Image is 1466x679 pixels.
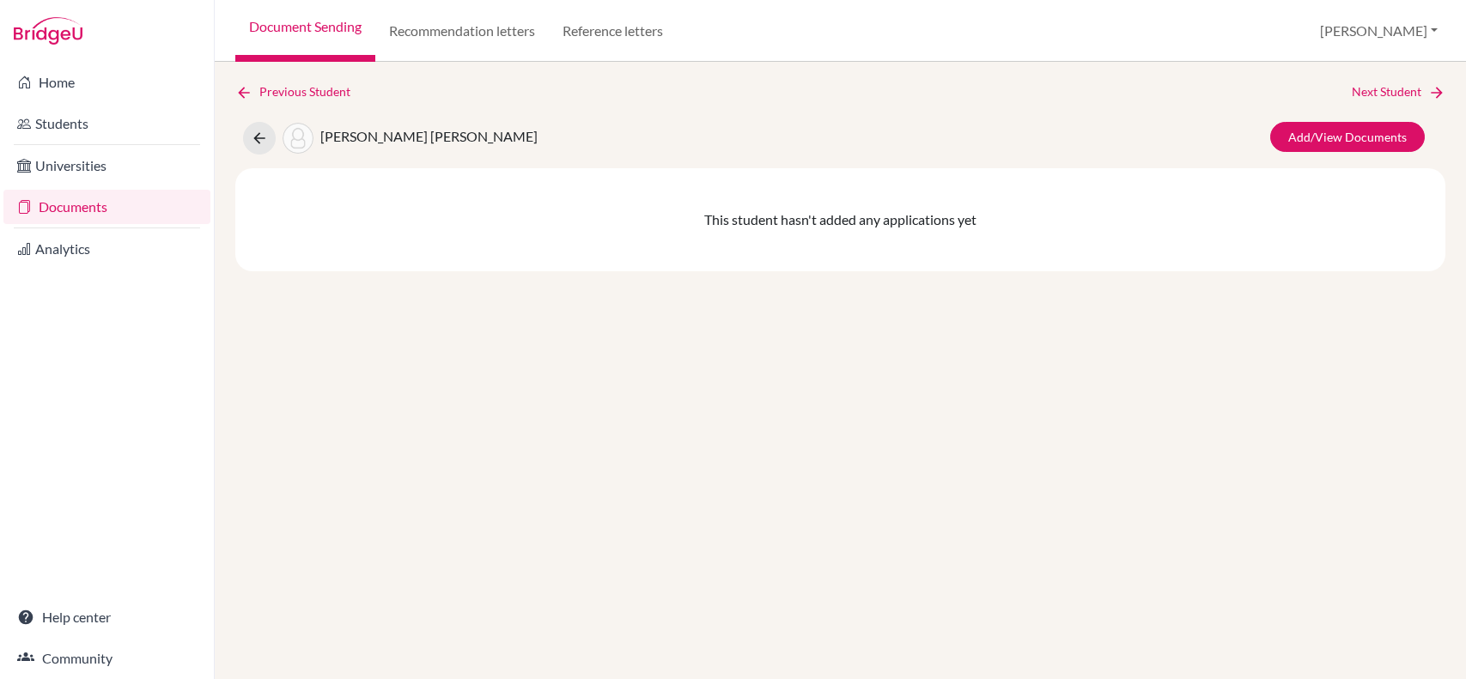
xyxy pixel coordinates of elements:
button: [PERSON_NAME] [1312,15,1445,47]
a: Help center [3,600,210,634]
a: Documents [3,190,210,224]
a: Previous Student [235,82,364,101]
a: Community [3,641,210,676]
div: This student hasn't added any applications yet [235,168,1445,271]
a: Home [3,65,210,100]
a: Students [3,106,210,141]
img: Bridge-U [14,17,82,45]
a: Analytics [3,232,210,266]
a: Universities [3,149,210,183]
a: Next Student [1352,82,1445,101]
span: [PERSON_NAME] [PERSON_NAME] [320,128,538,144]
a: Add/View Documents [1270,122,1425,152]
